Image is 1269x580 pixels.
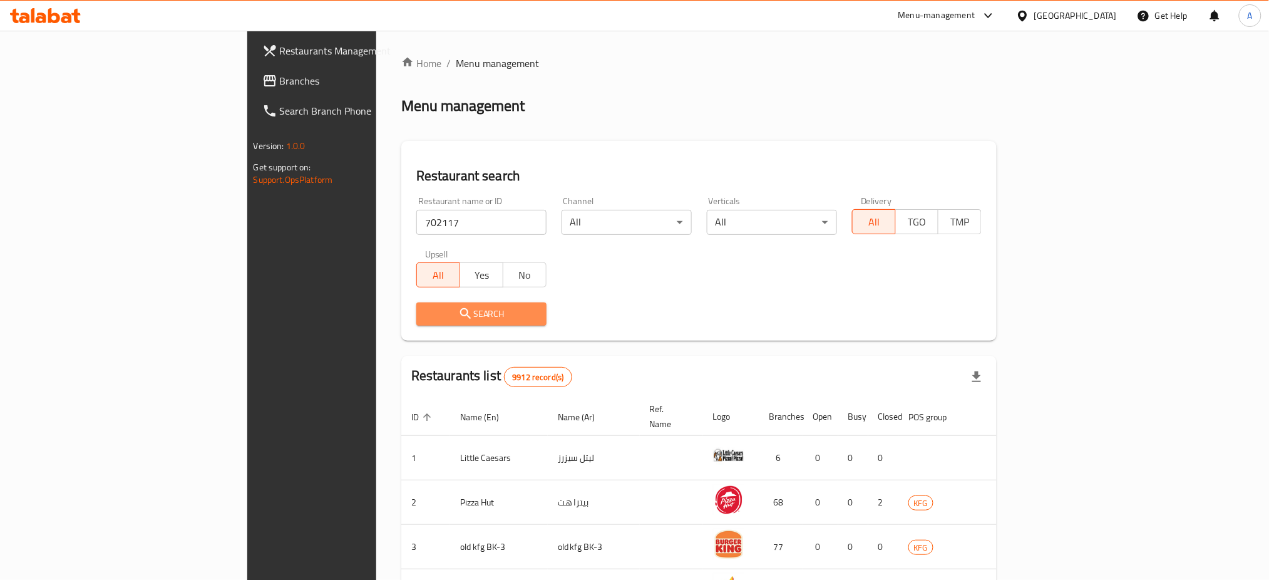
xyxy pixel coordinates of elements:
[254,159,311,175] span: Get support on:
[852,209,896,234] button: All
[759,525,803,569] td: 77
[803,398,838,436] th: Open
[713,440,744,471] img: Little Caesars
[505,371,571,383] span: 9912 record(s)
[460,262,503,287] button: Yes
[562,210,692,235] div: All
[838,480,868,525] td: 0
[908,410,963,425] span: POS group
[759,436,803,480] td: 6
[252,96,460,126] a: Search Branch Phone
[416,262,460,287] button: All
[868,398,898,436] th: Closed
[508,266,542,284] span: No
[465,266,498,284] span: Yes
[416,303,547,326] button: Search
[838,398,868,436] th: Busy
[252,36,460,66] a: Restaurants Management
[713,529,744,560] img: old kfg BK-3
[868,525,898,569] td: 0
[1248,9,1253,23] span: A
[938,209,982,234] button: TMP
[838,525,868,569] td: 0
[713,484,744,515] img: Pizza Hut
[759,480,803,525] td: 68
[254,172,333,188] a: Support.OpsPlatform
[450,436,548,480] td: Little Caesars
[401,96,525,116] h2: Menu management
[548,525,640,569] td: old kfg BK-3
[868,436,898,480] td: 0
[803,436,838,480] td: 0
[759,398,803,436] th: Branches
[548,480,640,525] td: بيتزا هت
[460,410,515,425] span: Name (En)
[898,8,975,23] div: Menu-management
[707,210,837,235] div: All
[450,525,548,569] td: old kfg BK-3
[401,56,997,71] nav: breadcrumb
[425,250,448,259] label: Upsell
[422,266,455,284] span: All
[861,197,892,205] label: Delivery
[650,401,688,432] span: Ref. Name
[456,56,539,71] span: Menu management
[252,66,460,96] a: Branches
[411,410,435,425] span: ID
[416,167,982,185] h2: Restaurant search
[962,362,992,392] div: Export file
[411,366,572,387] h2: Restaurants list
[803,480,838,525] td: 0
[280,43,450,58] span: Restaurants Management
[901,213,934,231] span: TGO
[858,213,891,231] span: All
[803,525,838,569] td: 0
[895,209,939,234] button: TGO
[943,213,977,231] span: TMP
[558,410,611,425] span: Name (Ar)
[254,138,284,154] span: Version:
[504,367,572,387] div: Total records count
[1034,9,1117,23] div: [GEOGRAPHIC_DATA]
[703,398,759,436] th: Logo
[909,541,933,555] span: KFG
[280,103,450,118] span: Search Branch Phone
[450,480,548,525] td: Pizza Hut
[909,496,933,510] span: KFG
[868,480,898,525] td: 2
[548,436,640,480] td: ليتل سيزرز
[416,210,547,235] input: Search for restaurant name or ID..
[426,306,537,322] span: Search
[503,262,547,287] button: No
[838,436,868,480] td: 0
[280,73,450,88] span: Branches
[286,138,306,154] span: 1.0.0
